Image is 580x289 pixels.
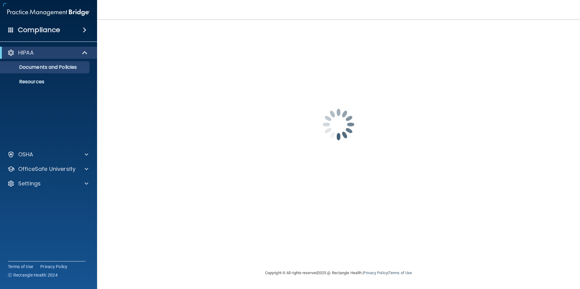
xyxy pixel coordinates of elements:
[389,271,412,275] a: Terms of Use
[40,264,68,270] a: Privacy Policy
[363,271,387,275] a: Privacy Policy
[18,165,76,173] p: OfficeSafe University
[7,49,88,56] a: HIPAA
[18,49,34,56] p: HIPAA
[228,263,449,283] div: Copyright © All rights reserved 2025 @ Rectangle Health | |
[18,26,60,34] h4: Compliance
[308,94,369,155] img: spinner.e123f6fc.gif
[4,79,87,85] p: Resources
[4,64,87,70] p: Documents and Policies
[7,165,88,173] a: OfficeSafe University
[7,151,88,158] a: OSHA
[7,180,88,187] a: Settings
[8,272,58,278] span: Ⓒ Rectangle Health 2024
[18,151,33,158] p: OSHA
[18,180,41,187] p: Settings
[8,264,33,270] a: Terms of Use
[7,6,90,18] img: PMB logo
